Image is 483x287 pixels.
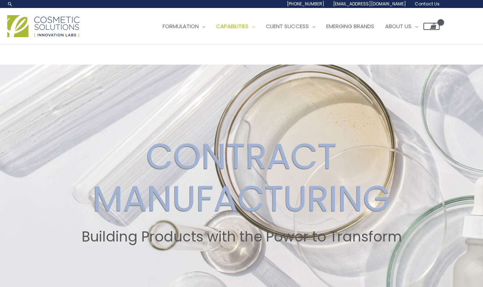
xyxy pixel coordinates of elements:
[7,1,13,7] a: Search icon link
[266,22,309,30] span: Client Success
[7,15,79,37] img: Cosmetic Solutions Logo
[260,16,321,37] a: Client Success
[7,229,476,245] h2: Building Products with the Power to Transform
[415,1,440,7] span: Contact Us
[423,23,440,30] a: View Shopping Cart, empty
[7,135,476,220] h2: CONTRACT MANUFACTURING
[380,16,423,37] a: About Us
[385,22,411,30] span: About Us
[326,22,374,30] span: Emerging Brands
[211,16,260,37] a: Capabilities
[287,1,324,7] span: [PHONE_NUMBER]
[321,16,380,37] a: Emerging Brands
[333,1,406,7] span: [EMAIL_ADDRESS][DOMAIN_NAME]
[216,22,249,30] span: Capabilities
[152,16,440,37] nav: Site Navigation
[157,16,211,37] a: Formulation
[163,22,199,30] span: Formulation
